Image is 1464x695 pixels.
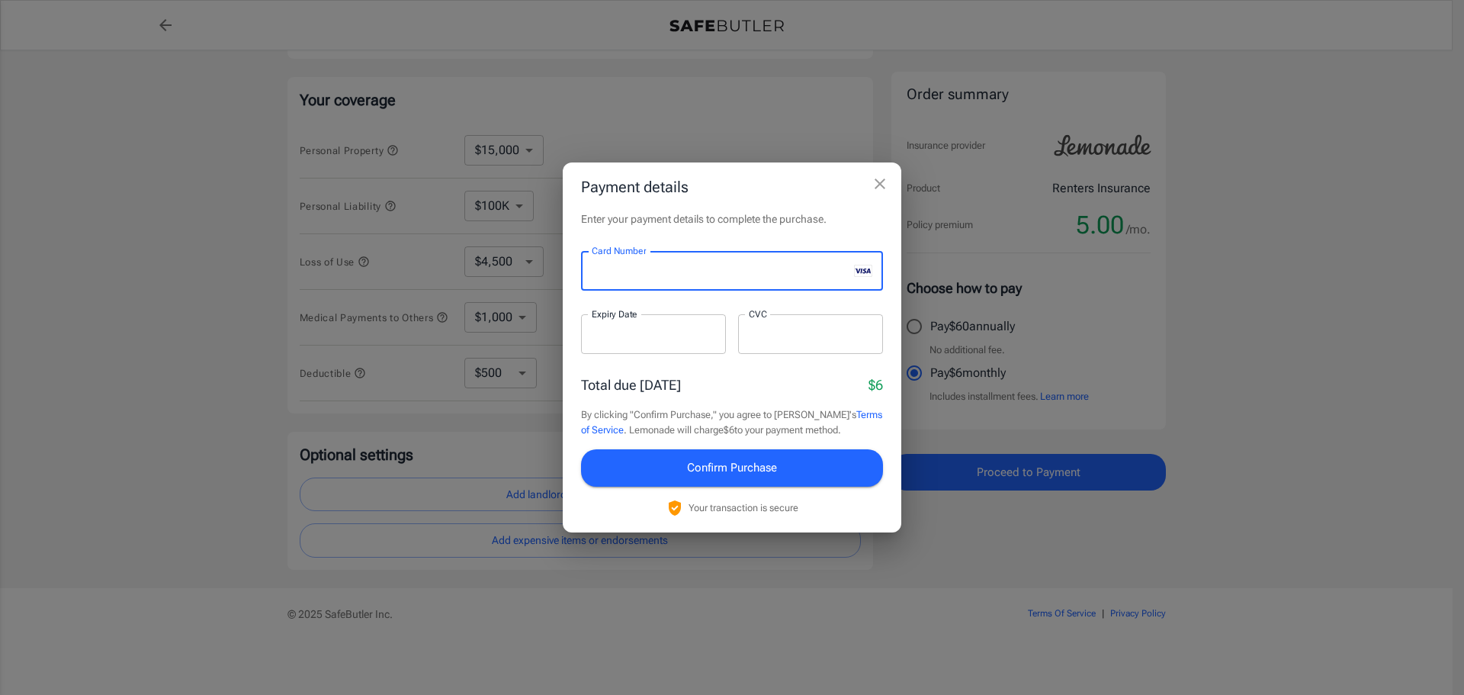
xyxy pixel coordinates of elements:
[749,307,767,320] label: CVC
[592,327,715,342] iframe: Secure expiration date input frame
[592,307,637,320] label: Expiry Date
[689,500,798,515] p: Your transaction is secure
[581,375,681,395] p: Total due [DATE]
[687,458,777,478] span: Confirm Purchase
[581,449,883,486] button: Confirm Purchase
[592,244,646,257] label: Card Number
[563,162,901,211] h2: Payment details
[581,407,883,437] p: By clicking "Confirm Purchase," you agree to [PERSON_NAME]'s . Lemonade will charge $6 to your pa...
[868,375,883,395] p: $6
[865,169,895,199] button: close
[581,409,882,436] a: Terms of Service
[854,265,872,277] svg: visa
[581,211,883,227] p: Enter your payment details to complete the purchase.
[592,264,848,278] iframe: Secure card number input frame
[749,327,872,342] iframe: Secure CVC input frame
